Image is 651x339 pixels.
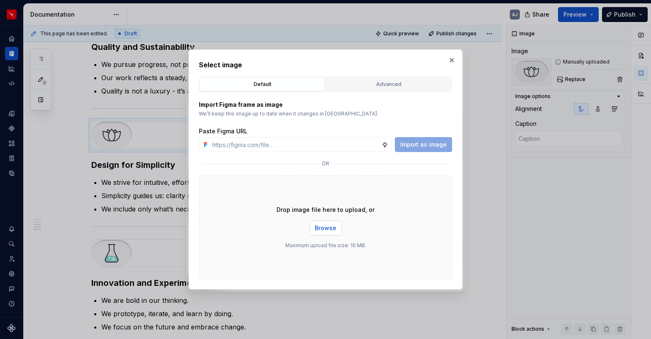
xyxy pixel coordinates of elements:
[329,80,448,88] div: Advanced
[309,221,342,236] button: Browse
[199,60,452,70] h2: Select image
[285,242,366,249] p: Maximum upload file size: 10 MB.
[199,101,452,109] p: Import Figma frame as image
[209,137,382,152] input: https://figma.com/file...
[199,127,247,135] label: Paste Figma URL
[199,111,452,117] p: We’ll keep this image up to date when it changes in [GEOGRAPHIC_DATA].
[277,206,374,214] p: Drop image file here to upload, or
[203,80,322,88] div: Default
[322,160,329,167] p: or
[315,224,336,232] span: Browse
